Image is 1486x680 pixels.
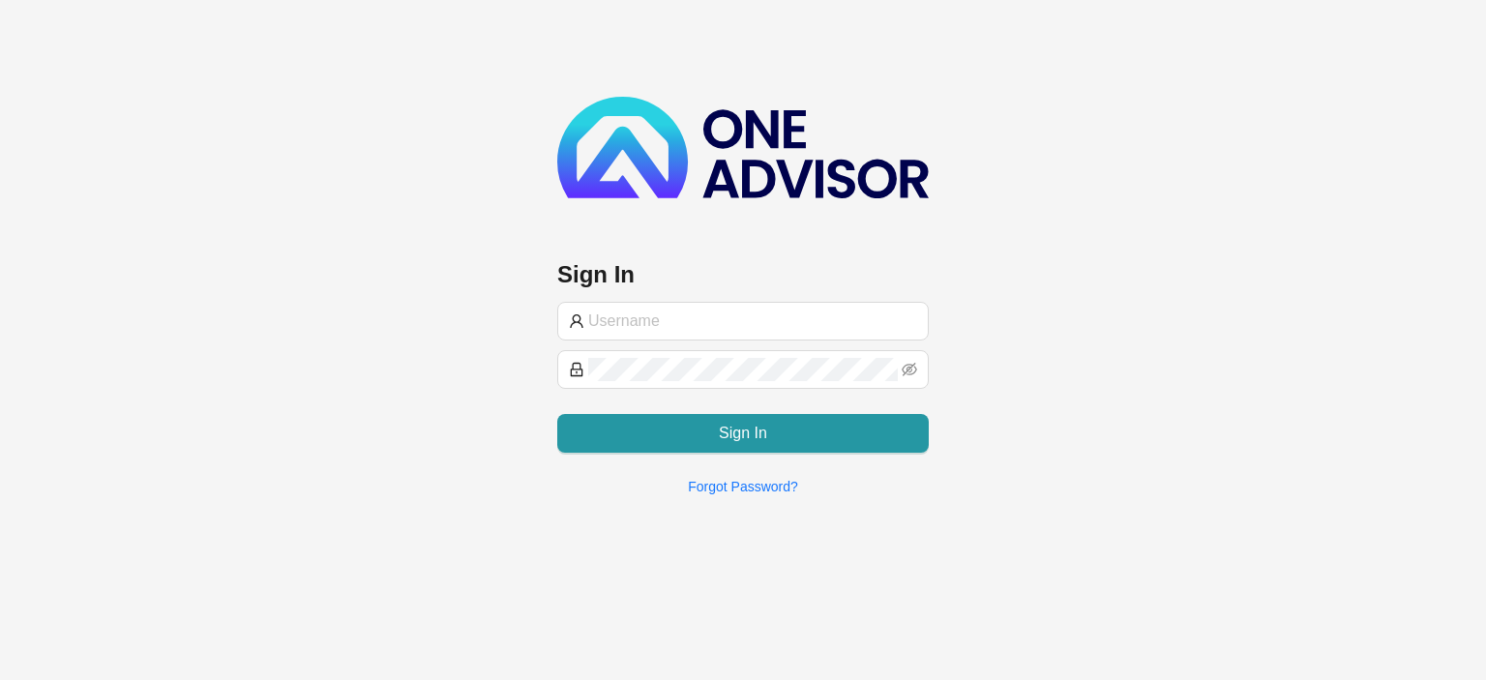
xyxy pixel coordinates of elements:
[557,259,929,290] h3: Sign In
[902,362,917,377] span: eye-invisible
[588,310,917,333] input: Username
[688,479,798,494] a: Forgot Password?
[569,313,584,329] span: user
[557,414,929,453] button: Sign In
[569,362,584,377] span: lock
[557,97,929,198] img: b89e593ecd872904241dc73b71df2e41-logo-dark.svg
[719,422,767,445] span: Sign In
